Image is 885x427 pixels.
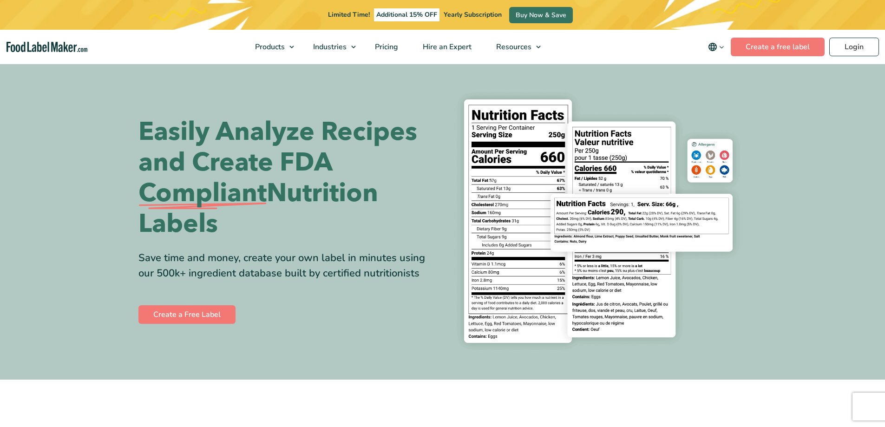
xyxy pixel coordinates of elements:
[411,30,482,64] a: Hire an Expert
[138,178,267,209] span: Compliant
[328,10,370,19] span: Limited Time!
[243,30,299,64] a: Products
[420,42,472,52] span: Hire an Expert
[138,117,436,239] h1: Easily Analyze Recipes and Create FDA Nutrition Labels
[252,42,286,52] span: Products
[731,38,825,56] a: Create a free label
[444,10,502,19] span: Yearly Subscription
[829,38,879,56] a: Login
[484,30,545,64] a: Resources
[363,30,408,64] a: Pricing
[372,42,399,52] span: Pricing
[509,7,573,23] a: Buy Now & Save
[138,305,236,324] a: Create a Free Label
[301,30,361,64] a: Industries
[493,42,532,52] span: Resources
[310,42,347,52] span: Industries
[374,8,439,21] span: Additional 15% OFF
[138,250,436,281] div: Save time and money, create your own label in minutes using our 500k+ ingredient database built b...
